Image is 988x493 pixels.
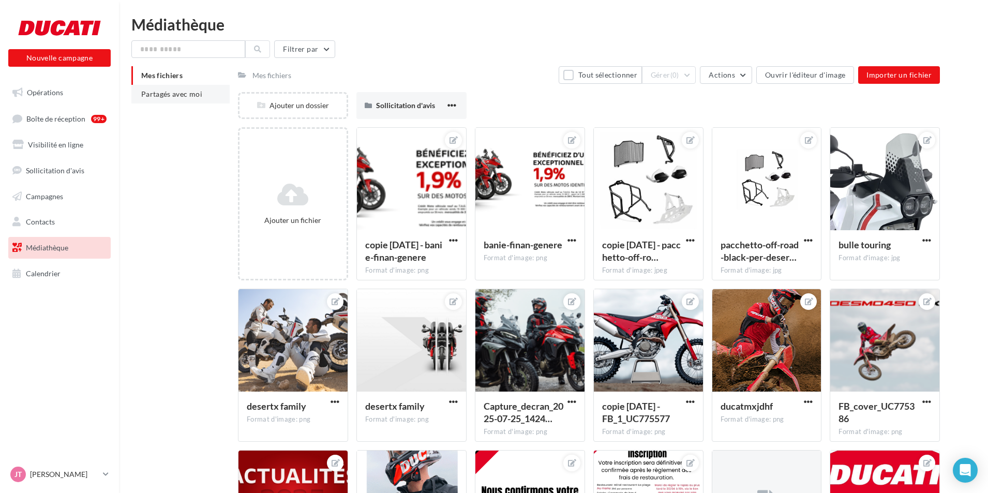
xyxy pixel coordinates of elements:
div: Mes fichiers [252,70,291,81]
button: Filtrer par [274,40,335,58]
div: Format d'image: png [484,253,576,263]
span: desertx family [247,400,306,412]
div: Médiathèque [131,17,976,32]
span: Médiathèque [26,243,68,252]
div: 99+ [91,115,107,123]
a: Médiathèque [6,237,113,259]
button: Tout sélectionner [559,66,641,84]
div: Format d'image: jpg [839,253,931,263]
span: pacchetto-off-road-black-per-desert-x-97981202ab [721,239,799,263]
p: [PERSON_NAME] [30,469,99,480]
span: ducatmxjdhf [721,400,773,412]
span: copie 30-07-2025 - FB_1_UC775577 [602,400,670,424]
span: Sollicitation d'avis [26,166,84,175]
span: (0) [670,71,679,79]
span: Contacts [26,217,55,226]
span: copie 30-07-2025 - banie-finan-genere [365,239,442,263]
span: Campagnes [26,191,63,200]
div: Format d'image: png [839,427,931,437]
button: Importer un fichier [858,66,940,84]
span: FB_cover_UC775386 [839,400,915,424]
button: Nouvelle campagne [8,49,111,67]
span: Visibilité en ligne [28,140,83,149]
span: Opérations [27,88,63,97]
a: JT [PERSON_NAME] [8,465,111,484]
button: Ouvrir l'éditeur d'image [756,66,854,84]
span: Actions [709,70,735,79]
a: Sollicitation d'avis [6,160,113,182]
div: Open Intercom Messenger [953,458,978,483]
span: Sollicitation d'avis [376,101,435,110]
span: banie-finan-genere [484,239,562,250]
div: Ajouter un fichier [244,215,342,226]
span: Boîte de réception [26,114,85,123]
span: bulle touring [839,239,891,250]
div: Format d'image: png [484,427,576,437]
span: Capture_decran_2025-07-25_142457 [484,400,563,424]
button: Actions [700,66,752,84]
button: Gérer(0) [642,66,696,84]
a: Boîte de réception99+ [6,108,113,130]
a: Contacts [6,211,113,233]
div: Format d'image: png [365,415,458,424]
span: JT [14,469,22,480]
div: Format d'image: png [247,415,339,424]
div: Format d'image: jpg [721,266,813,275]
div: Format d'image: png [721,415,813,424]
span: Mes fichiers [141,71,183,80]
span: Partagés avec moi [141,89,202,98]
a: Campagnes [6,186,113,207]
span: desertx family [365,400,425,412]
div: Format d'image: png [365,266,458,275]
a: Opérations [6,82,113,103]
div: Ajouter un dossier [239,100,347,111]
div: Format d'image: png [602,427,695,437]
span: Importer un fichier [866,70,932,79]
span: copie 30-07-2025 - pacchetto-off-road-black-per-desert-x-97981202ab [602,239,681,263]
div: Format d'image: jpeg [602,266,695,275]
a: Calendrier [6,263,113,285]
a: Visibilité en ligne [6,134,113,156]
span: Calendrier [26,269,61,278]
